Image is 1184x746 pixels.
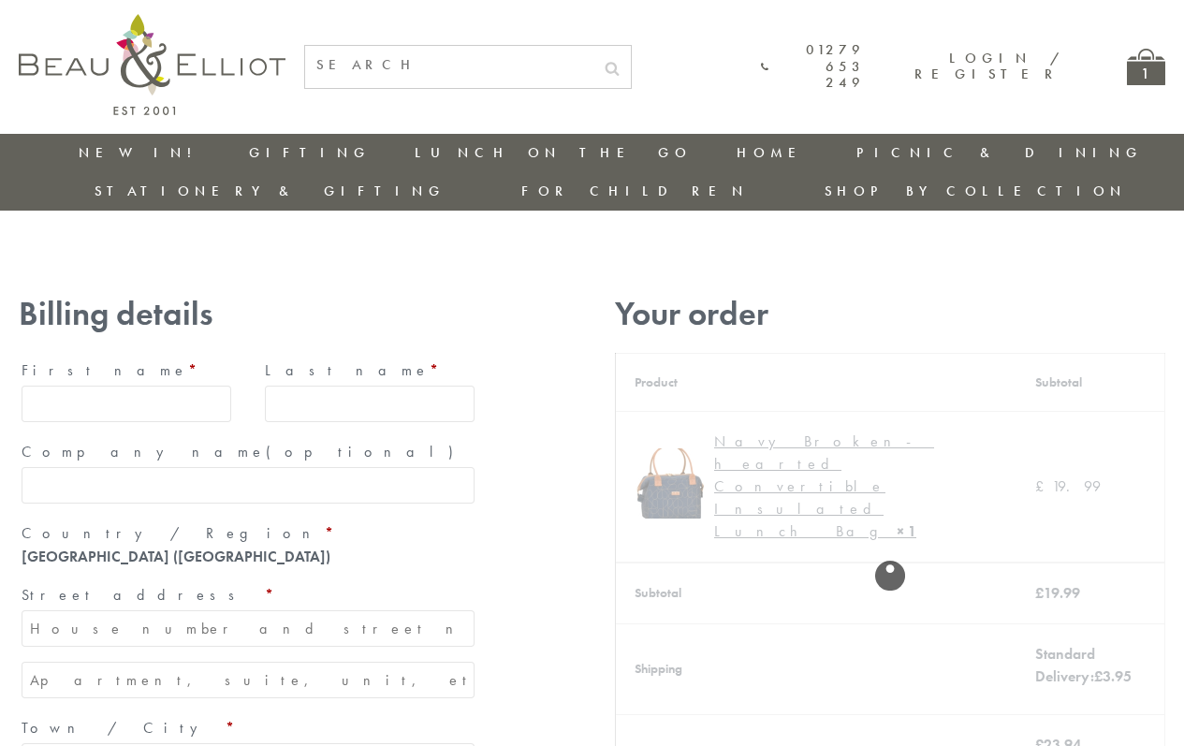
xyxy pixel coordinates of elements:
[1127,49,1165,85] a: 1
[79,143,204,162] a: New in!
[825,182,1127,200] a: Shop by collection
[22,713,475,743] label: Town / City
[415,143,692,162] a: Lunch On The Go
[265,356,475,386] label: Last name
[19,295,477,333] h3: Billing details
[22,580,475,610] label: Street address
[615,295,1165,333] h3: Your order
[737,143,811,162] a: Home
[22,547,330,566] strong: [GEOGRAPHIC_DATA] ([GEOGRAPHIC_DATA])
[22,437,475,467] label: Company name
[22,610,475,647] input: House number and street name
[856,143,1143,162] a: Picnic & Dining
[266,442,464,461] span: (optional)
[305,46,593,84] input: SEARCH
[914,49,1061,83] a: Login / Register
[95,182,446,200] a: Stationery & Gifting
[22,519,475,549] label: Country / Region
[22,662,475,698] input: Apartment, suite, unit, etc. (optional)
[19,14,285,115] img: logo
[249,143,371,162] a: Gifting
[761,42,865,91] a: 01279 653 249
[22,356,231,386] label: First name
[521,182,749,200] a: For Children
